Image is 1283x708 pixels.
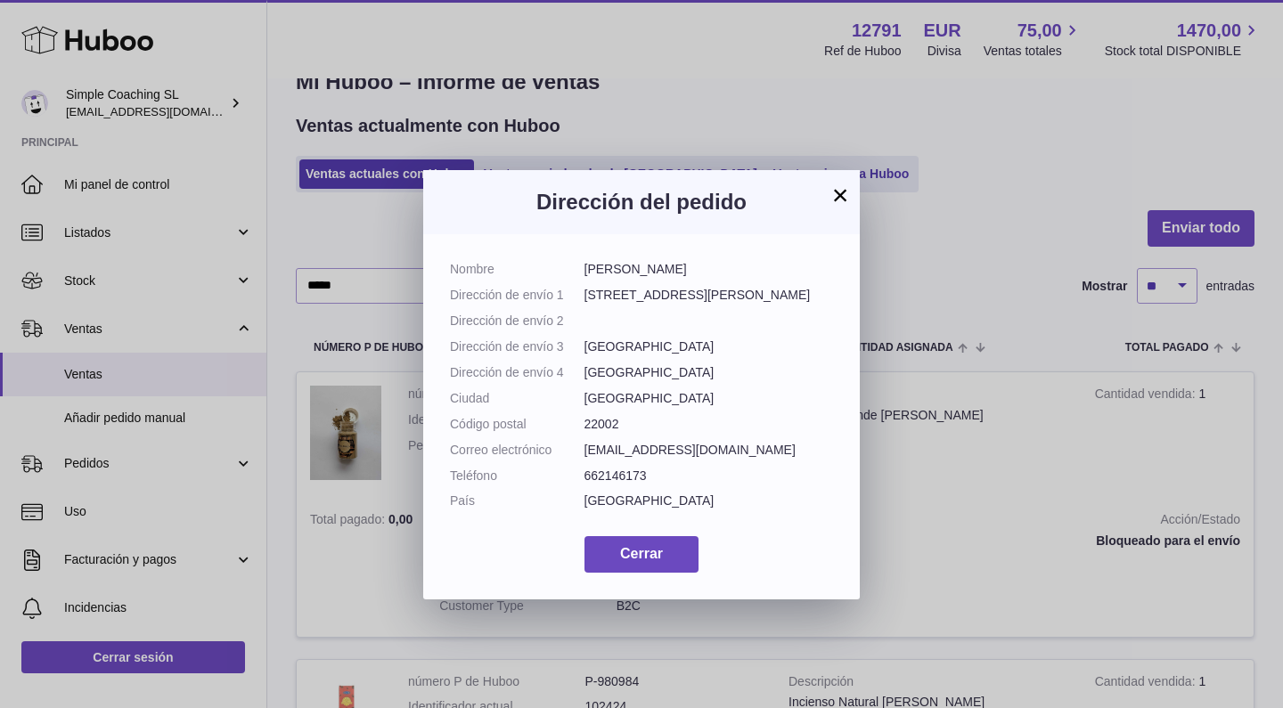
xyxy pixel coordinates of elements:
[620,546,663,561] span: Cerrar
[584,364,834,381] dd: [GEOGRAPHIC_DATA]
[584,442,834,459] dd: [EMAIL_ADDRESS][DOMAIN_NAME]
[584,390,834,407] dd: [GEOGRAPHIC_DATA]
[450,261,584,278] dt: Nombre
[450,313,584,330] dt: Dirección de envío 2
[584,536,699,573] button: Cerrar
[584,261,834,278] dd: [PERSON_NAME]
[450,468,584,484] dt: Teléfono
[450,364,584,381] dt: Dirección de envío 4
[584,468,834,484] dd: 662146173
[584,416,834,433] dd: 22002
[584,287,834,304] dd: [STREET_ADDRESS][PERSON_NAME]
[450,416,584,433] dt: Código postal
[584,338,834,355] dd: [GEOGRAPHIC_DATA]
[450,492,584,509] dt: País
[584,492,834,509] dd: [GEOGRAPHIC_DATA]
[450,442,584,459] dt: Correo electrónico
[450,188,833,216] h3: Dirección del pedido
[450,390,584,407] dt: Ciudad
[450,338,584,355] dt: Dirección de envío 3
[829,184,851,206] button: ×
[450,287,584,304] dt: Dirección de envío 1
